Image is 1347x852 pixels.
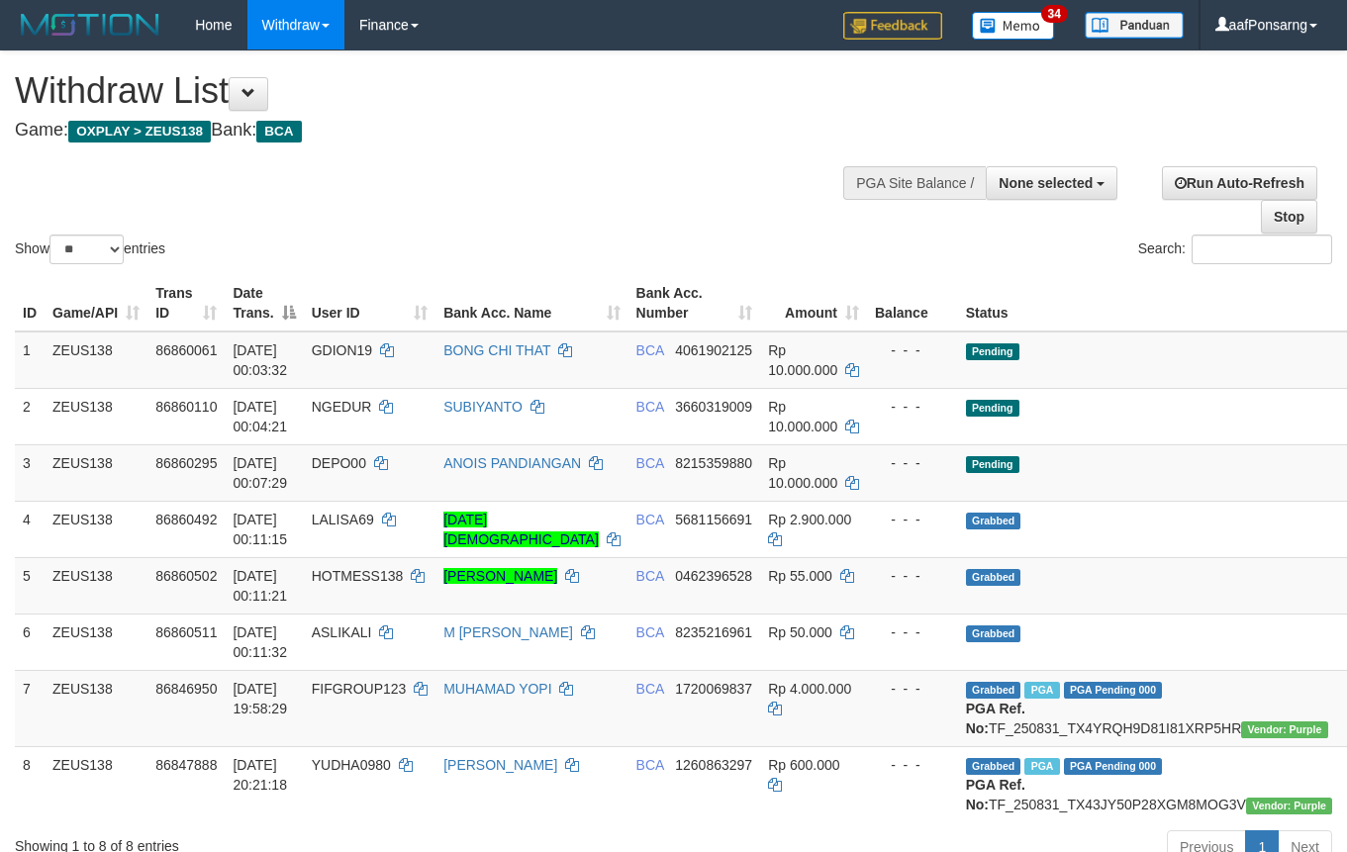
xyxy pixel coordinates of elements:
[45,388,147,444] td: ZEUS138
[675,757,752,773] span: Copy 1260863297 to clipboard
[15,444,45,501] td: 3
[875,622,950,642] div: - - -
[312,568,404,584] span: HOTMESS138
[966,701,1025,736] b: PGA Ref. No:
[443,512,599,547] a: [DATE][DEMOGRAPHIC_DATA]
[147,275,225,331] th: Trans ID: activate to sort column ascending
[15,331,45,389] td: 1
[966,682,1021,699] span: Grabbed
[312,512,374,527] span: LALISA69
[1261,200,1317,234] a: Stop
[443,624,573,640] a: M [PERSON_NAME]
[312,681,407,697] span: FIFGROUP123
[15,614,45,670] td: 6
[233,624,287,660] span: [DATE] 00:11:32
[45,444,147,501] td: ZEUS138
[966,513,1021,529] span: Grabbed
[675,342,752,358] span: Copy 4061902125 to clipboard
[1241,721,1327,738] span: Vendor URL: https://trx4.1velocity.biz
[15,388,45,444] td: 2
[233,681,287,716] span: [DATE] 19:58:29
[875,755,950,775] div: - - -
[233,512,287,547] span: [DATE] 00:11:15
[966,758,1021,775] span: Grabbed
[233,455,287,491] span: [DATE] 00:07:29
[636,757,664,773] span: BCA
[443,568,557,584] a: [PERSON_NAME]
[1085,12,1184,39] img: panduan.png
[875,397,950,417] div: - - -
[45,501,147,557] td: ZEUS138
[312,455,366,471] span: DEPO00
[875,340,950,360] div: - - -
[966,625,1021,642] span: Grabbed
[966,343,1019,360] span: Pending
[435,275,627,331] th: Bank Acc. Name: activate to sort column ascending
[986,166,1117,200] button: None selected
[768,512,851,527] span: Rp 2.900.000
[636,568,664,584] span: BCA
[1024,758,1059,775] span: Marked by aafnoeunsreypich
[1064,682,1163,699] span: PGA Pending
[233,568,287,604] span: [DATE] 00:11:21
[15,235,165,264] label: Show entries
[49,235,124,264] select: Showentries
[768,568,832,584] span: Rp 55.000
[233,757,287,793] span: [DATE] 20:21:18
[45,614,147,670] td: ZEUS138
[999,175,1093,191] span: None selected
[155,681,217,697] span: 86846950
[45,670,147,746] td: ZEUS138
[636,342,664,358] span: BCA
[45,746,147,822] td: ZEUS138
[312,624,372,640] span: ASLIKALI
[15,501,45,557] td: 4
[875,679,950,699] div: - - -
[958,670,1341,746] td: TF_250831_TX4YRQH9D81I81XRP5HR
[875,566,950,586] div: - - -
[1138,235,1332,264] label: Search:
[45,331,147,389] td: ZEUS138
[233,342,287,378] span: [DATE] 00:03:32
[867,275,958,331] th: Balance
[1192,235,1332,264] input: Search:
[675,399,752,415] span: Copy 3660319009 to clipboard
[768,624,832,640] span: Rp 50.000
[875,453,950,473] div: - - -
[675,568,752,584] span: Copy 0462396528 to clipboard
[843,12,942,40] img: Feedback.jpg
[155,757,217,773] span: 86847888
[768,342,837,378] span: Rp 10.000.000
[675,681,752,697] span: Copy 1720069837 to clipboard
[443,342,550,358] a: BONG CHI THAT
[15,275,45,331] th: ID
[636,512,664,527] span: BCA
[966,456,1019,473] span: Pending
[68,121,211,142] span: OXPLAY > ZEUS138
[768,399,837,434] span: Rp 10.000.000
[15,71,878,111] h1: Withdraw List
[966,400,1019,417] span: Pending
[628,275,761,331] th: Bank Acc. Number: activate to sort column ascending
[15,557,45,614] td: 5
[443,455,581,471] a: ANOIS PANDIANGAN
[966,777,1025,812] b: PGA Ref. No:
[45,557,147,614] td: ZEUS138
[636,455,664,471] span: BCA
[675,455,752,471] span: Copy 8215359880 to clipboard
[155,455,217,471] span: 86860295
[843,166,986,200] div: PGA Site Balance /
[675,624,752,640] span: Copy 8235216961 to clipboard
[15,121,878,141] h4: Game: Bank:
[256,121,301,142] span: BCA
[443,681,551,697] a: MUHAMAD YOPI
[972,12,1055,40] img: Button%20Memo.svg
[768,757,839,773] span: Rp 600.000
[958,746,1341,822] td: TF_250831_TX43JY50P28XGM8MOG3V
[15,670,45,746] td: 7
[768,681,851,697] span: Rp 4.000.000
[155,568,217,584] span: 86860502
[312,757,391,773] span: YUDHA0980
[312,399,372,415] span: NGEDUR
[875,510,950,529] div: - - -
